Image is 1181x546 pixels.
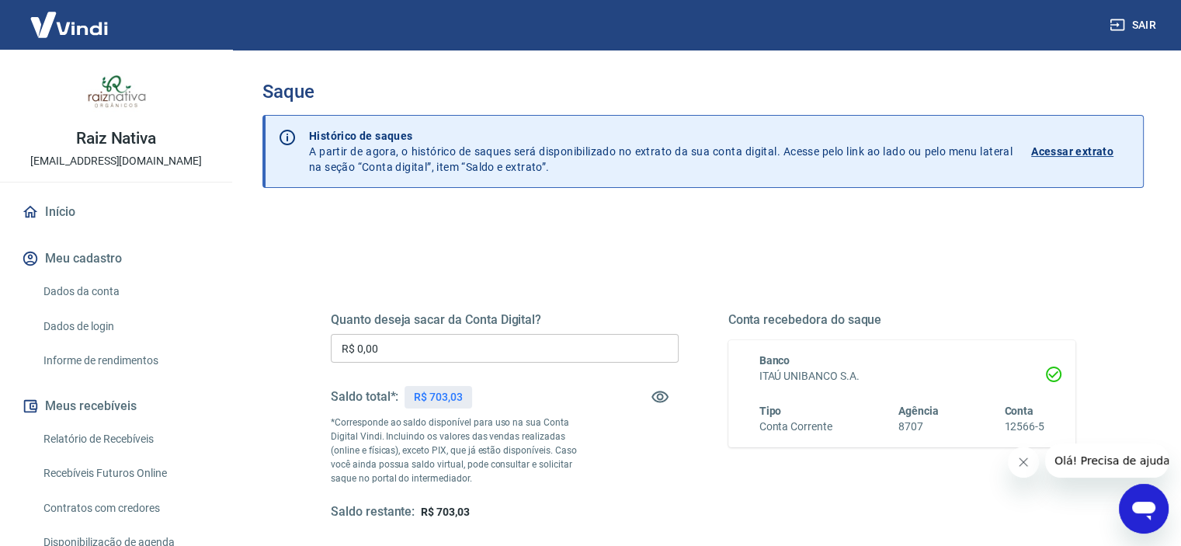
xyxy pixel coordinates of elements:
[37,457,214,489] a: Recebíveis Futuros Online
[1008,447,1039,478] iframe: Fechar mensagem
[1106,11,1162,40] button: Sair
[37,276,214,308] a: Dados da conta
[1119,484,1169,534] iframe: Botão para abrir a janela de mensagens
[37,423,214,455] a: Relatório de Recebíveis
[309,128,1013,144] p: Histórico de saques
[728,312,1076,328] h5: Conta recebedora do saque
[37,492,214,524] a: Contratos com credores
[9,11,130,23] span: Olá! Precisa de ajuda?
[331,416,592,485] p: *Corresponde ao saldo disponível para uso na sua Conta Digital Vindi. Incluindo os valores das ve...
[19,242,214,276] button: Meu cadastro
[759,405,782,417] span: Tipo
[421,506,470,518] span: R$ 703,03
[37,311,214,343] a: Dados de login
[331,504,415,520] h5: Saldo restante:
[414,389,463,405] p: R$ 703,03
[1004,419,1044,435] h6: 12566-5
[1031,128,1131,175] a: Acessar extrato
[898,419,939,435] h6: 8707
[85,62,148,124] img: e8b8ed4b-e116-4130-a95d-aa8d545129c6.jpeg
[759,419,832,435] h6: Conta Corrente
[331,312,679,328] h5: Quanto deseja sacar da Conta Digital?
[1004,405,1033,417] span: Conta
[759,354,790,367] span: Banco
[30,153,202,169] p: [EMAIL_ADDRESS][DOMAIN_NAME]
[19,1,120,48] img: Vindi
[331,389,398,405] h5: Saldo total*:
[1031,144,1113,159] p: Acessar extrato
[76,130,156,147] p: Raiz Nativa
[309,128,1013,175] p: A partir de agora, o histórico de saques será disponibilizado no extrato da sua conta digital. Ac...
[262,81,1144,103] h3: Saque
[759,368,1045,384] h6: ITAÚ UNIBANCO S.A.
[19,195,214,229] a: Início
[898,405,939,417] span: Agência
[37,345,214,377] a: Informe de rendimentos
[19,389,214,423] button: Meus recebíveis
[1045,443,1169,478] iframe: Mensagem da empresa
